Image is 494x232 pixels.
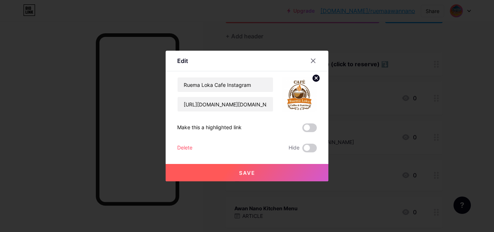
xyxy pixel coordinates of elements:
[177,56,188,65] div: Edit
[178,77,273,92] input: Title
[282,77,317,112] img: link_thumbnail
[178,97,273,111] input: URL
[239,170,255,176] span: Save
[166,164,328,181] button: Save
[289,144,299,152] span: Hide
[177,123,242,132] div: Make this a highlighted link
[177,144,192,152] div: Delete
